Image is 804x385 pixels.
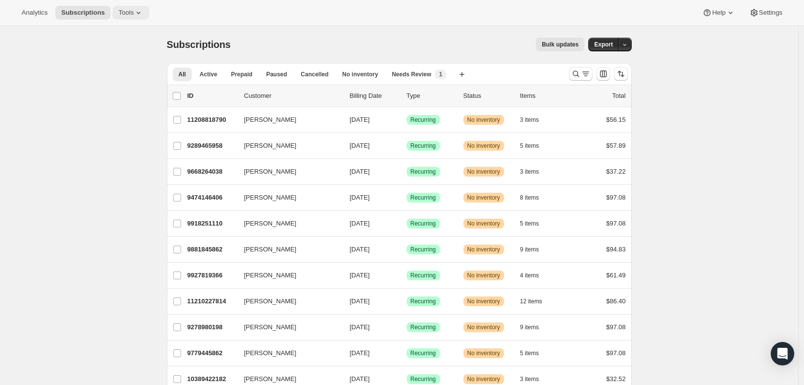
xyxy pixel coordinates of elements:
span: No inventory [467,375,500,383]
div: Open Intercom Messenger [771,342,794,365]
span: [PERSON_NAME] [244,167,297,177]
span: 4 items [520,272,539,279]
span: $97.08 [606,349,626,357]
span: $61.49 [606,272,626,279]
span: Recurring [411,297,436,305]
p: 11208818790 [187,115,236,125]
span: 3 items [520,375,539,383]
div: 9278980198[PERSON_NAME][DATE]SuccessRecurringWarningNo inventory9 items$97.08 [187,320,626,334]
span: [DATE] [350,323,370,331]
span: No inventory [467,272,500,279]
button: Sort the results [614,67,628,81]
span: Recurring [411,168,436,176]
button: Tools [113,6,149,20]
div: IDCustomerBilling DateTypeStatusItemsTotal [187,91,626,101]
div: 9779445862[PERSON_NAME][DATE]SuccessRecurringWarningNo inventory5 items$97.08 [187,346,626,360]
span: [PERSON_NAME] [244,271,297,280]
span: Subscriptions [167,39,231,50]
span: $94.83 [606,246,626,253]
div: Items [520,91,569,101]
button: 12 items [520,294,553,308]
span: Recurring [411,246,436,253]
span: $97.08 [606,194,626,201]
span: Recurring [411,349,436,357]
span: 1 [439,70,442,78]
button: 5 items [520,139,550,153]
div: Type [407,91,456,101]
span: [DATE] [350,168,370,175]
span: [DATE] [350,116,370,123]
span: [DATE] [350,272,370,279]
p: 11210227814 [187,296,236,306]
span: Help [712,9,725,17]
button: [PERSON_NAME] [238,216,336,231]
span: 3 items [520,116,539,124]
p: 9668264038 [187,167,236,177]
span: [DATE] [350,375,370,383]
button: Analytics [16,6,53,20]
button: 9 items [520,243,550,256]
p: Billing Date [350,91,399,101]
button: [PERSON_NAME] [238,138,336,154]
p: 9881845862 [187,245,236,254]
span: Recurring [411,194,436,202]
span: [PERSON_NAME] [244,245,297,254]
button: Bulk updates [536,38,584,51]
span: $56.15 [606,116,626,123]
span: No inventory [467,168,500,176]
span: [PERSON_NAME] [244,115,297,125]
span: $32.52 [606,375,626,383]
div: 11210227814[PERSON_NAME][DATE]SuccessRecurringWarningNo inventory12 items$86.40 [187,294,626,308]
span: 5 items [520,349,539,357]
button: Subscriptions [55,6,111,20]
div: 9289465958[PERSON_NAME][DATE]SuccessRecurringWarningNo inventory5 items$57.89 [187,139,626,153]
span: 3 items [520,168,539,176]
p: Status [463,91,512,101]
span: Subscriptions [61,9,105,17]
div: 9918251110[PERSON_NAME][DATE]SuccessRecurringWarningNo inventory5 items$97.08 [187,217,626,230]
span: Recurring [411,272,436,279]
button: 5 items [520,217,550,230]
span: Settings [759,9,782,17]
span: [PERSON_NAME] [244,322,297,332]
span: Recurring [411,142,436,150]
span: 9 items [520,323,539,331]
button: Help [696,6,741,20]
span: Tools [118,9,134,17]
button: 4 items [520,269,550,282]
span: $97.08 [606,323,626,331]
span: Bulk updates [542,41,578,48]
p: 9289465958 [187,141,236,151]
span: No inventory [467,297,500,305]
p: 9927819366 [187,271,236,280]
span: [DATE] [350,297,370,305]
span: Analytics [22,9,47,17]
button: Search and filter results [569,67,593,81]
button: [PERSON_NAME] [238,190,336,205]
span: Paused [266,70,287,78]
div: 9927819366[PERSON_NAME][DATE]SuccessRecurringWarningNo inventory4 items$61.49 [187,269,626,282]
span: $57.89 [606,142,626,149]
span: Needs Review [392,70,432,78]
button: Settings [743,6,788,20]
span: 5 items [520,220,539,227]
span: 8 items [520,194,539,202]
span: [PERSON_NAME] [244,296,297,306]
span: [DATE] [350,220,370,227]
span: No inventory [467,246,500,253]
span: $97.08 [606,220,626,227]
button: 5 items [520,346,550,360]
button: [PERSON_NAME] [238,242,336,257]
button: 9 items [520,320,550,334]
button: [PERSON_NAME] [238,319,336,335]
p: ID [187,91,236,101]
button: Export [588,38,619,51]
span: No inventory [467,323,500,331]
span: No inventory [467,194,500,202]
p: Total [612,91,625,101]
span: [PERSON_NAME] [244,374,297,384]
span: [DATE] [350,246,370,253]
span: Recurring [411,220,436,227]
span: [PERSON_NAME] [244,141,297,151]
button: 8 items [520,191,550,204]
